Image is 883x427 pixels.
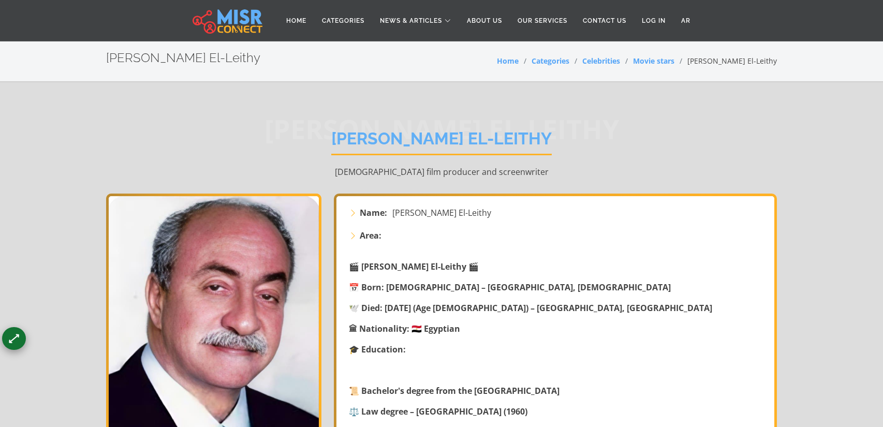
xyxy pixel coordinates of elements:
strong: ⚖️ Law degree – [GEOGRAPHIC_DATA] (1960) [349,406,527,417]
a: Our Services [510,11,575,31]
a: AR [673,11,698,31]
h1: [PERSON_NAME] El-Leithy [331,129,552,155]
strong: 🏛 Nationality: 🇪🇬 Egyptian [349,323,460,334]
strong: Area: [360,229,381,242]
a: Contact Us [575,11,634,31]
strong: 🎬 [PERSON_NAME] El-Leithy 🎬 [349,261,479,272]
strong: 🎓 Education: [349,344,406,355]
a: News & Articles [372,11,459,31]
strong: 🕊️ Died: [DATE] (Age [DEMOGRAPHIC_DATA]) – [GEOGRAPHIC_DATA], [GEOGRAPHIC_DATA] [349,302,712,314]
h2: [PERSON_NAME] El-Leithy [106,51,260,66]
strong: 📅 Born: [DEMOGRAPHIC_DATA] – [GEOGRAPHIC_DATA], [DEMOGRAPHIC_DATA] [349,282,671,293]
a: Categories [314,11,372,31]
a: About Us [459,11,510,31]
span: [PERSON_NAME] El-Leithy [392,207,491,219]
img: main.misr_connect [193,8,262,34]
a: Movie stars [633,56,674,66]
a: Home [278,11,314,31]
a: Categories [532,56,569,66]
a: Celebrities [582,56,620,66]
li: [PERSON_NAME] El-Leithy [674,55,777,66]
a: Home [497,56,519,66]
a: Log in [634,11,673,31]
span: News & Articles [380,16,442,25]
div: ⟷ [4,329,23,348]
p: [DEMOGRAPHIC_DATA] film producer and screenwriter [106,166,777,178]
strong: Name: [360,207,387,219]
strong: 📜 Bachelor's degree from the [GEOGRAPHIC_DATA] [349,385,560,396]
